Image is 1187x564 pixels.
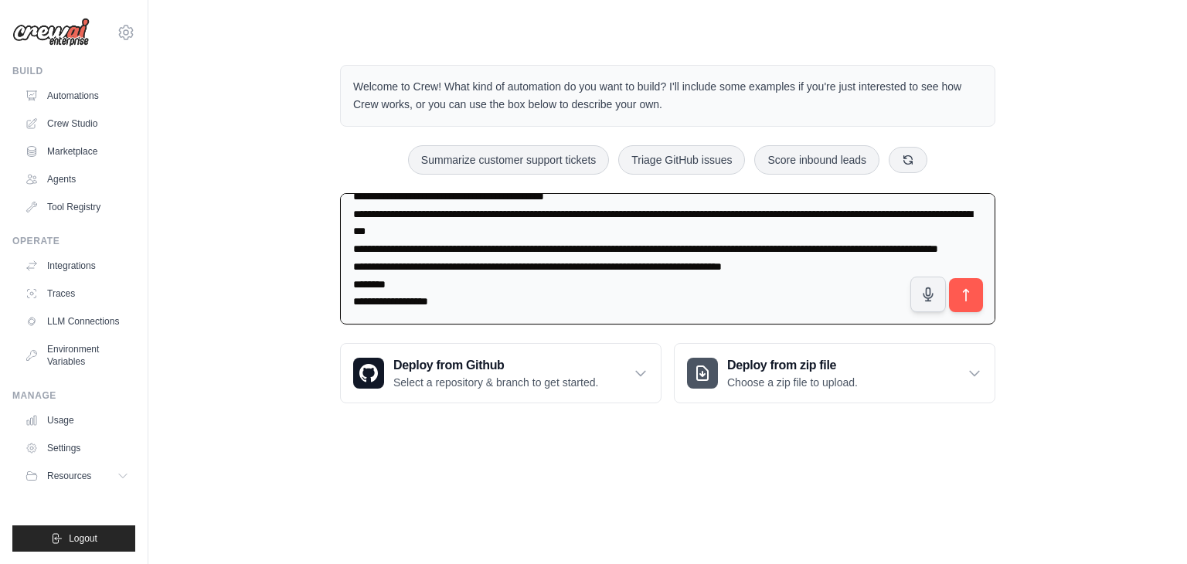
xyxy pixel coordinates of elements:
[1110,490,1187,564] iframe: Chat Widget
[19,195,135,219] a: Tool Registry
[12,65,135,77] div: Build
[12,525,135,552] button: Logout
[19,167,135,192] a: Agents
[393,375,598,390] p: Select a repository & branch to get started.
[754,145,879,175] button: Score inbound leads
[19,408,135,433] a: Usage
[353,78,982,114] p: Welcome to Crew! What kind of automation do you want to build? I'll include some examples if you'...
[19,309,135,334] a: LLM Connections
[19,337,135,374] a: Environment Variables
[19,436,135,460] a: Settings
[727,356,858,375] h3: Deploy from zip file
[19,281,135,306] a: Traces
[19,111,135,136] a: Crew Studio
[19,253,135,278] a: Integrations
[19,464,135,488] button: Resources
[69,532,97,545] span: Logout
[19,83,135,108] a: Automations
[618,145,745,175] button: Triage GitHub issues
[12,389,135,402] div: Manage
[12,18,90,47] img: Logo
[408,145,609,175] button: Summarize customer support tickets
[12,235,135,247] div: Operate
[727,375,858,390] p: Choose a zip file to upload.
[393,356,598,375] h3: Deploy from Github
[19,139,135,164] a: Marketplace
[47,470,91,482] span: Resources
